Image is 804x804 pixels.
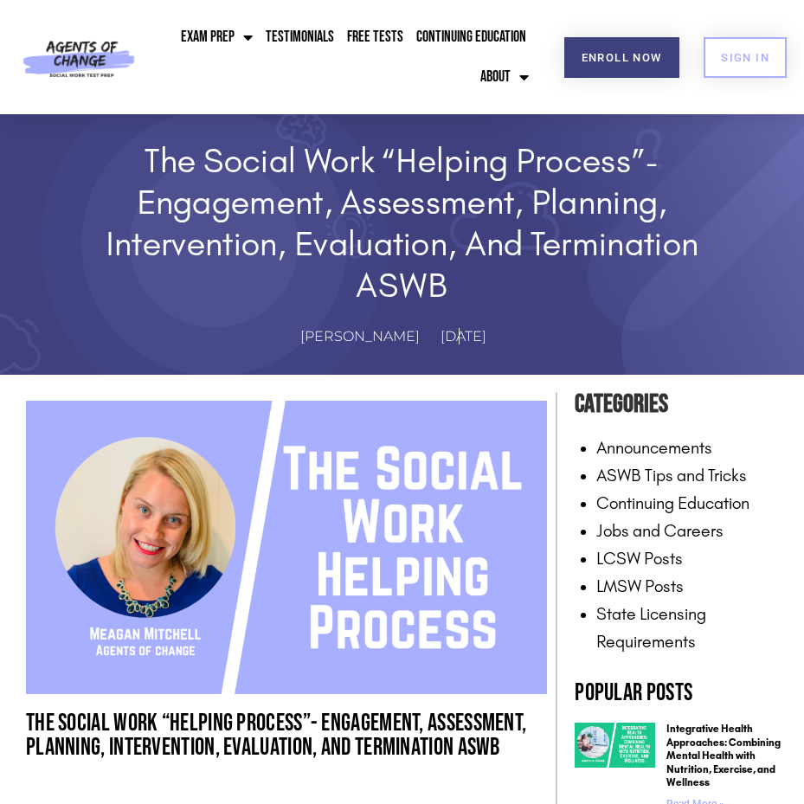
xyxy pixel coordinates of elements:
time: [DATE] [441,328,486,344]
a: [DATE] [441,325,504,350]
a: Enroll Now [564,37,679,78]
a: Announcements [596,437,712,458]
h2: Popular Posts [575,681,787,705]
a: Jobs and Careers [596,520,724,541]
a: ASWB Tips and Tricks [596,465,747,486]
span: Enroll Now [582,52,662,63]
h4: Categories [575,383,787,425]
a: LCSW Posts [596,548,683,569]
h1: The Social Work “Helping Process”- Engagement, Assessment, Planning, Intervention, Evaluation, an... [26,711,547,760]
span: SIGN IN [721,52,769,63]
span: [PERSON_NAME] [300,325,420,350]
a: About [476,57,533,97]
a: Continuing Education [596,492,749,513]
a: SIGN IN [704,37,787,78]
a: LMSW Posts [596,576,684,596]
a: Exam Prep [177,17,257,57]
a: [PERSON_NAME] [300,325,437,350]
a: Integrative Health Approaches: Combining Mental Health with Nutrition, Exercise, and Wellness [666,723,781,788]
nav: Menu [171,17,533,97]
a: Testimonials [261,17,338,57]
a: Free Tests [343,17,408,57]
img: Integrative Health Approaches Combining Mental Health with Nutrition, Exercise, and Wellness [575,723,655,768]
a: Continuing Education [412,17,531,57]
h1: The Social Work “Helping Process”- Engagement, Assessment, Planning, Intervention, Evaluation, an... [83,140,720,306]
a: State Licensing Requirements [596,603,706,652]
